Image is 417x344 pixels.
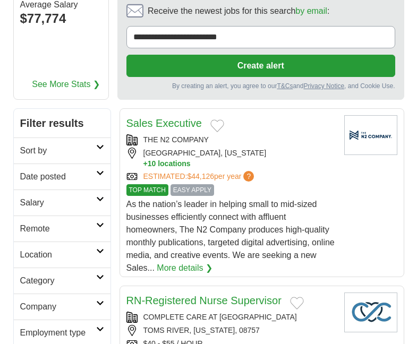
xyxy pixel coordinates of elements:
h2: Category [20,274,96,287]
div: Average Salary [20,1,102,9]
div: THE N2 COMPANY [126,134,336,145]
a: Salary [14,190,110,216]
a: Date posted [14,164,110,190]
span: As the nation’s leader in helping small to mid-sized businesses efficiently connect with affluent... [126,200,335,272]
a: More details ❯ [157,262,212,274]
a: RN-Registered Nurse Supervisor [126,295,282,306]
div: TOMS RIVER, [US_STATE], 08757 [126,325,336,336]
a: Sales Executive [126,117,202,129]
div: COMPLETE CARE AT [GEOGRAPHIC_DATA] [126,312,336,323]
h2: Remote [20,222,96,235]
a: T&Cs [277,82,293,90]
a: Remote [14,216,110,242]
h2: Sort by [20,144,96,157]
button: Create alert [126,55,395,77]
h2: Company [20,300,96,313]
div: By creating an alert, you agree to our and , and Cookie Use. [126,81,395,91]
div: $77,774 [20,9,102,28]
a: Company [14,294,110,320]
span: Receive the newest jobs for this search : [148,5,329,18]
h2: Salary [20,196,96,209]
img: Company logo [344,115,397,155]
button: +10 locations [143,159,336,169]
h2: Date posted [20,170,96,183]
button: Add to favorite jobs [210,119,224,132]
a: Sort by [14,137,110,164]
a: See More Stats ❯ [32,78,100,91]
button: Add to favorite jobs [290,297,304,309]
span: $44,126 [187,172,214,180]
a: Location [14,242,110,268]
a: ESTIMATED:$44,126per year? [143,171,257,182]
h2: Filter results [14,109,110,137]
a: Privacy Notice [303,82,344,90]
span: + [143,159,148,169]
span: TOP MATCH [126,184,168,196]
span: ? [243,171,254,182]
span: EASY APPLY [171,184,214,196]
img: Company logo [344,293,397,332]
h2: Employment type [20,326,96,339]
a: by email [295,6,327,15]
div: [GEOGRAPHIC_DATA], [US_STATE] [126,148,336,169]
a: Category [14,268,110,294]
h2: Location [20,248,96,261]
